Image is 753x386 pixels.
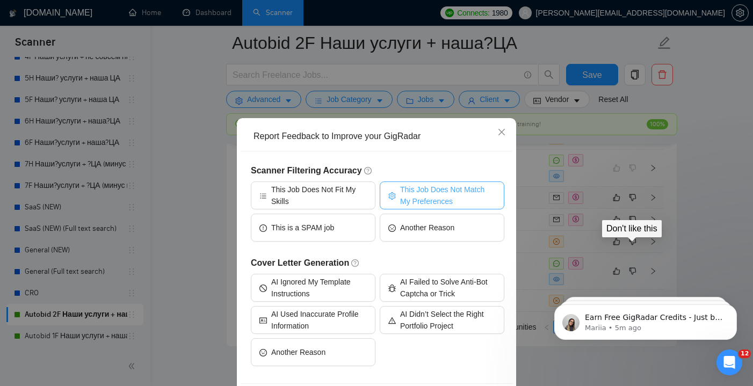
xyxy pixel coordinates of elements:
span: 12 [738,349,751,358]
span: This Job Does Not Match My Preferences [400,184,496,207]
span: question-circle [364,166,373,175]
button: settingThis Job Does Not Match My Preferences [380,181,504,209]
button: barsThis Job Does Not Fit My Skills [251,181,375,209]
span: frown [259,348,267,356]
span: question-circle [351,259,360,267]
span: AI Ignored My Template Instructions [271,276,367,300]
button: frownAnother Reason [251,338,375,366]
button: idcardAI Used Inaccurate Profile Information [251,306,375,334]
div: Report Feedback to Improve your GigRadar [254,130,507,142]
div: Don't like this [606,223,657,234]
span: This Job Does Not Fit My Skills [271,184,367,207]
iframe: Intercom live chat [716,349,742,375]
span: AI Didn’t Select the Right Portfolio Project [400,308,496,332]
h5: Scanner Filtering Accuracy [251,164,504,177]
span: bars [259,191,267,199]
span: stop [259,283,267,292]
span: warning [388,316,396,324]
button: exclamation-circleThis is a SPAM job [251,214,375,242]
iframe: Intercom notifications message [538,282,753,357]
button: bugAI Failed to Solve Anti-Bot Captcha or Trick [380,274,504,302]
span: frown [388,223,396,231]
button: stopAI Ignored My Template Instructions [251,274,375,302]
button: warningAI Didn’t Select the Right Portfolio Project [380,306,504,334]
span: Another Reason [271,346,325,358]
span: exclamation-circle [259,223,267,231]
span: bug [388,283,396,292]
span: AI Failed to Solve Anti-Bot Captcha or Trick [400,276,496,300]
span: close [497,128,506,136]
span: idcard [259,316,267,324]
span: AI Used Inaccurate Profile Information [271,308,367,332]
h5: Cover Letter Generation [251,257,504,270]
span: Another Reason [400,222,454,234]
span: This is a SPAM job [271,222,334,234]
button: frownAnother Reason [380,214,504,242]
span: setting [388,191,396,199]
button: Close [487,118,516,147]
